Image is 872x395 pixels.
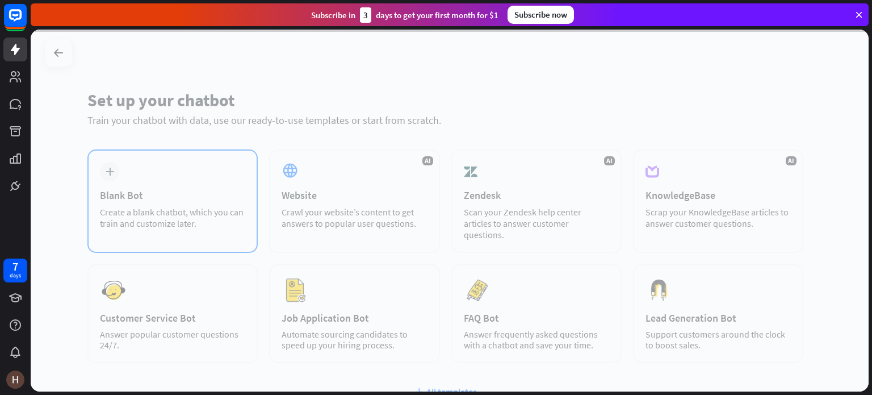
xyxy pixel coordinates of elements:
div: 3 [360,7,371,23]
div: Subscribe now [508,6,574,24]
button: Open LiveChat chat widget [9,5,43,39]
div: days [10,272,21,280]
a: 7 days [3,259,27,282]
div: Subscribe in days to get your first month for $1 [311,7,498,23]
div: 7 [12,261,18,272]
